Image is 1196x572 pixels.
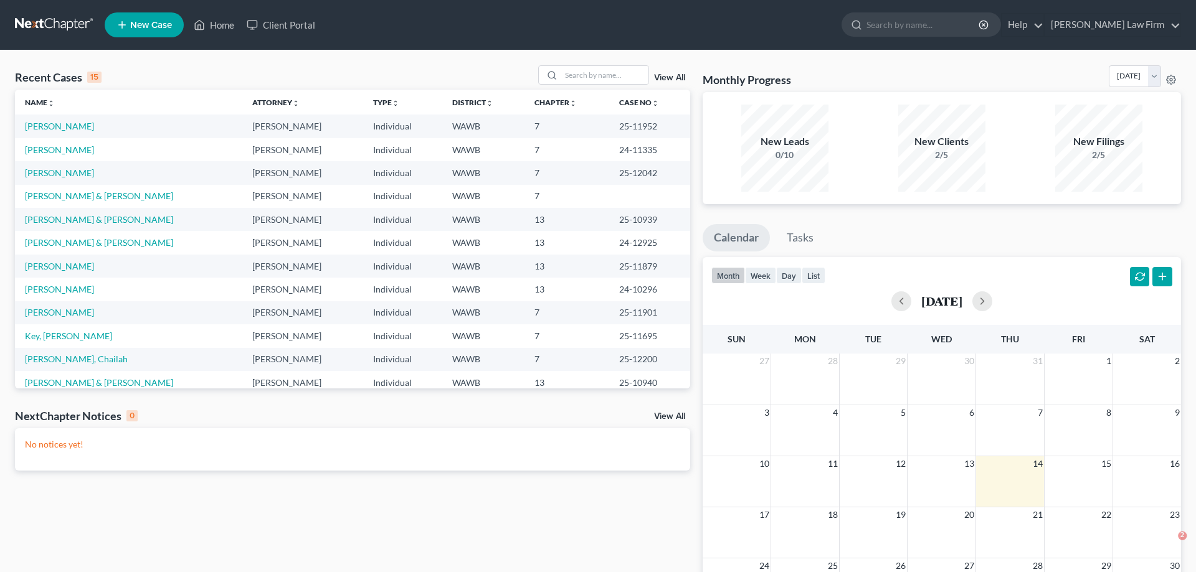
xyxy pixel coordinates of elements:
td: 7 [524,324,609,347]
a: Key, [PERSON_NAME] [25,331,112,341]
td: WAWB [442,371,525,394]
span: 22 [1100,507,1113,522]
td: 7 [524,348,609,371]
td: WAWB [442,138,525,161]
span: 9 [1174,405,1181,420]
a: View All [654,412,685,421]
span: 7 [1037,405,1044,420]
td: Individual [363,371,442,394]
span: 14 [1032,456,1044,471]
td: Individual [363,138,442,161]
a: Home [187,14,240,36]
div: 2/5 [898,149,985,161]
div: New Filings [1055,134,1142,149]
td: [PERSON_NAME] [242,115,363,138]
td: 7 [524,301,609,324]
span: Wed [931,334,952,344]
a: [PERSON_NAME] & [PERSON_NAME] [25,190,173,201]
button: list [802,267,825,284]
td: [PERSON_NAME] [242,185,363,208]
input: Search by name... [866,13,980,36]
div: NextChapter Notices [15,408,138,423]
td: Individual [363,278,442,301]
td: 24-11335 [609,138,690,161]
td: 13 [524,208,609,231]
td: 7 [524,138,609,161]
button: day [776,267,802,284]
a: [PERSON_NAME] [25,307,94,317]
td: WAWB [442,255,525,278]
span: 5 [899,405,907,420]
td: WAWB [442,161,525,184]
span: 11 [827,456,839,471]
a: [PERSON_NAME] & [PERSON_NAME] [25,377,173,388]
a: [PERSON_NAME] & [PERSON_NAME] [25,237,173,248]
td: [PERSON_NAME] [242,161,363,184]
td: [PERSON_NAME] [242,255,363,278]
span: 4 [832,405,839,420]
a: View All [654,73,685,82]
input: Search by name... [561,66,648,84]
div: 15 [87,72,102,83]
span: 6 [968,405,975,420]
a: [PERSON_NAME] [25,284,94,294]
span: Thu [1001,334,1019,344]
div: 2/5 [1055,149,1142,161]
td: 7 [524,161,609,184]
td: 13 [524,278,609,301]
td: Individual [363,255,442,278]
span: 20 [963,507,975,522]
span: Sat [1139,334,1155,344]
a: [PERSON_NAME] & [PERSON_NAME] [25,214,173,225]
a: [PERSON_NAME] Law Firm [1045,14,1180,36]
span: 23 [1169,507,1181,522]
td: 24-10296 [609,278,690,301]
button: month [711,267,745,284]
span: 27 [758,354,771,368]
a: Nameunfold_more [25,98,55,107]
a: Client Portal [240,14,321,36]
span: 28 [827,354,839,368]
span: 17 [758,507,771,522]
span: 29 [895,354,907,368]
h2: [DATE] [921,294,962,307]
td: Individual [363,208,442,231]
a: Chapterunfold_more [534,98,577,107]
td: [PERSON_NAME] [242,371,363,394]
td: Individual [363,348,442,371]
td: Individual [363,301,442,324]
td: WAWB [442,348,525,371]
div: New Clients [898,134,985,149]
a: Help [1002,14,1043,36]
span: Sun [728,334,746,344]
i: unfold_more [47,100,55,107]
td: [PERSON_NAME] [242,208,363,231]
td: 13 [524,231,609,254]
a: [PERSON_NAME], Chailah [25,354,128,364]
td: WAWB [442,324,525,347]
td: 25-12042 [609,161,690,184]
div: Recent Cases [15,70,102,85]
td: [PERSON_NAME] [242,138,363,161]
td: 13 [524,255,609,278]
span: Tue [865,334,881,344]
span: 2 [1179,530,1189,540]
td: WAWB [442,278,525,301]
td: 7 [524,185,609,208]
span: 2 [1174,354,1181,368]
td: 25-11879 [609,255,690,278]
td: 25-10939 [609,208,690,231]
td: 25-10940 [609,371,690,394]
a: [PERSON_NAME] [25,167,94,178]
span: Fri [1072,334,1085,344]
i: unfold_more [569,100,577,107]
span: 30 [963,354,975,368]
td: [PERSON_NAME] [242,348,363,371]
a: Typeunfold_more [373,98,399,107]
td: WAWB [442,115,525,138]
div: New Leads [741,134,828,149]
button: week [745,267,776,284]
span: 8 [1105,405,1113,420]
td: 24-12925 [609,231,690,254]
td: [PERSON_NAME] [242,301,363,324]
